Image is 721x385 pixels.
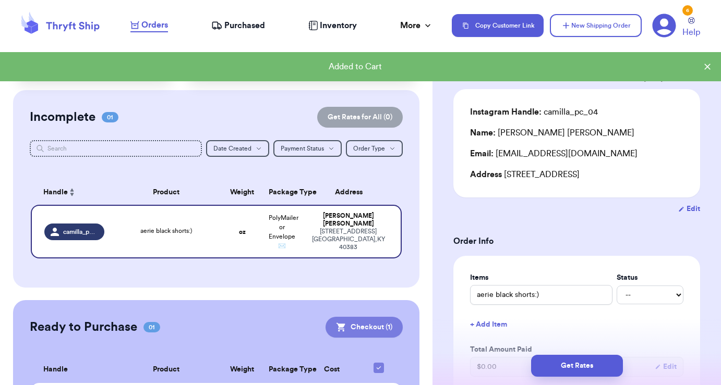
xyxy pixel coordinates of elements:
input: Search [30,140,202,157]
span: 01 [102,112,118,122]
button: Get Rates for All (0) [317,107,403,128]
span: Payment Status [281,145,324,152]
th: Package Type [262,180,302,205]
span: Inventory [320,19,357,32]
span: Address [470,170,502,179]
label: Total Amount Paid [470,344,683,355]
span: Purchased [224,19,265,32]
th: Weight [222,356,262,383]
span: Order Type [353,145,385,152]
span: 01 [143,322,160,332]
div: [STREET_ADDRESS] [470,168,683,181]
strong: oz [239,229,246,235]
a: 6 [652,14,676,38]
button: Copy Customer Link [452,14,544,37]
div: 6 [682,5,693,16]
th: Weight [222,180,262,205]
a: Purchased [211,19,265,32]
button: Get Rates [531,355,623,377]
button: Sort ascending [68,186,76,198]
span: Email: [470,150,494,158]
div: More [400,19,433,32]
th: Cost [302,356,362,383]
span: aerie black shorts:) [140,228,193,234]
label: Status [617,272,683,283]
th: Address [302,180,402,205]
a: Help [682,17,700,39]
span: Instagram Handle: [470,108,542,116]
a: Inventory [308,19,357,32]
div: [PERSON_NAME] [PERSON_NAME] [470,127,634,139]
button: Checkout (1) [326,317,403,338]
span: Name: [470,129,496,137]
div: camilla_pc_04 [470,106,598,118]
button: Order Type [346,140,403,157]
span: Date Created [213,145,251,152]
button: Edit [678,204,700,214]
span: PolyMailer or Envelope ✉️ [269,215,298,249]
h2: Incomplete [30,109,95,126]
span: camilla_pc_04 [63,228,98,236]
div: [EMAIL_ADDRESS][DOMAIN_NAME] [470,147,683,160]
h3: Order Info [453,235,700,247]
button: + Add Item [466,313,688,336]
th: Package Type [262,356,303,383]
h2: Ready to Purchase [30,319,137,336]
label: Items [470,272,612,283]
div: [STREET_ADDRESS] [GEOGRAPHIC_DATA] , KY 40383 [308,228,388,251]
div: [PERSON_NAME] [PERSON_NAME] [308,212,388,228]
th: Product [111,356,222,383]
button: New Shipping Order [550,14,642,37]
span: Handle [43,364,68,375]
span: Orders [141,19,168,31]
th: Product [111,180,222,205]
button: Payment Status [273,140,342,157]
a: Orders [130,19,168,32]
span: Handle [43,187,68,198]
span: Help [682,26,700,39]
button: Date Created [206,140,269,157]
div: Added to Cart [8,60,702,73]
